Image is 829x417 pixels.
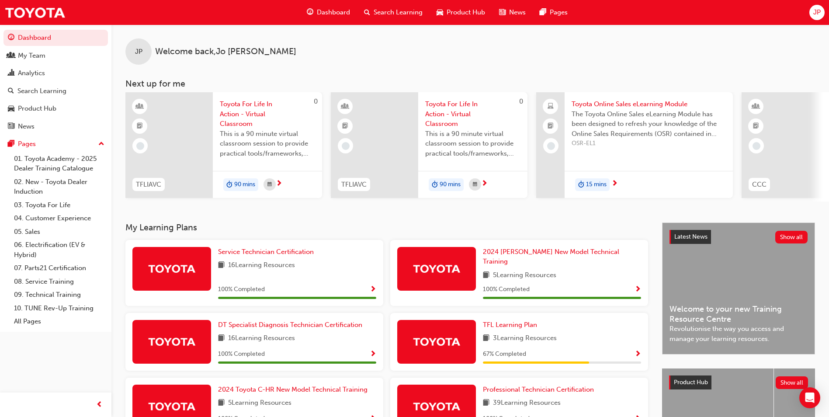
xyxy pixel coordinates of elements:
a: Product HubShow all [669,375,808,389]
span: people-icon [8,52,14,60]
button: Pages [3,136,108,152]
span: book-icon [218,260,225,271]
span: booktick-icon [548,121,554,132]
span: Service Technician Certification [218,248,314,256]
span: JP [135,47,142,57]
span: 67 % Completed [483,349,526,359]
a: car-iconProduct Hub [430,3,492,21]
button: Show Progress [370,349,376,360]
a: Toyota Online Sales eLearning ModuleThe Toyota Online Sales eLearning Module has been designed to... [536,92,733,198]
a: 01. Toyota Academy - 2025 Dealer Training Catalogue [10,152,108,175]
a: 04. Customer Experience [10,212,108,225]
span: Latest News [674,233,708,240]
span: Dashboard [317,7,350,17]
span: 2024 [PERSON_NAME] New Model Technical Training [483,248,619,266]
div: Analytics [18,68,45,78]
span: Pages [550,7,568,17]
img: Trak [413,261,461,276]
span: Show Progress [635,351,641,358]
span: guage-icon [8,34,14,42]
a: 03. Toyota For Life [10,198,108,212]
span: next-icon [276,180,282,188]
span: book-icon [483,333,489,344]
span: Professional Technician Certification [483,386,594,393]
span: 5 Learning Resources [228,398,291,409]
span: 3 Learning Resources [493,333,557,344]
div: My Team [18,51,45,61]
span: Show Progress [370,286,376,294]
span: DT Specialist Diagnosis Technician Certification [218,321,362,329]
span: duration-icon [226,179,232,191]
span: booktick-icon [137,121,143,132]
span: pages-icon [8,140,14,148]
img: Trak [4,3,66,22]
span: calendar-icon [473,179,477,190]
span: Show Progress [370,351,376,358]
span: learningResourceType_INSTRUCTOR_LED-icon [753,101,759,112]
span: 2024 Toyota C-HR New Model Technical Training [218,386,368,393]
a: News [3,118,108,135]
a: Professional Technician Certification [483,385,597,395]
span: learningResourceType_INSTRUCTOR_LED-icon [137,101,143,112]
span: duration-icon [432,179,438,191]
span: TFLIAVC [341,180,367,190]
span: booktick-icon [342,121,348,132]
span: next-icon [481,180,488,188]
span: 5 Learning Resources [493,270,556,281]
a: Product Hub [3,101,108,117]
a: 0TFLIAVCToyota For Life In Action - Virtual ClassroomThis is a 90 minute virtual classroom sessio... [125,92,322,198]
span: learningRecordVerb_NONE-icon [342,142,350,150]
span: Toyota For Life In Action - Virtual Classroom [220,99,315,129]
button: JP [809,5,825,20]
span: 100 % Completed [218,285,265,295]
span: JP [813,7,821,17]
span: 16 Learning Resources [228,260,295,271]
a: 02. New - Toyota Dealer Induction [10,175,108,198]
span: car-icon [8,105,14,113]
div: Product Hub [18,104,56,114]
span: up-icon [98,139,104,150]
span: prev-icon [96,400,103,410]
span: 100 % Completed [218,349,265,359]
a: Analytics [3,65,108,81]
a: Service Technician Certification [218,247,317,257]
span: car-icon [437,7,443,18]
a: Dashboard [3,30,108,46]
button: Show all [776,376,808,389]
span: laptop-icon [548,101,554,112]
div: News [18,122,35,132]
span: Toyota For Life In Action - Virtual Classroom [425,99,520,129]
span: booktick-icon [753,121,759,132]
span: learningResourceType_INSTRUCTOR_LED-icon [342,101,348,112]
a: My Team [3,48,108,64]
a: Latest NewsShow allWelcome to your new Training Resource CentreRevolutionise the way you access a... [662,222,815,354]
span: calendar-icon [267,179,272,190]
button: Show Progress [635,284,641,295]
a: TFL Learning Plan [483,320,541,330]
span: learningRecordVerb_NONE-icon [753,142,760,150]
div: Search Learning [17,86,66,96]
span: Product Hub [674,379,708,386]
span: chart-icon [8,69,14,77]
img: Trak [148,334,196,349]
span: Product Hub [447,7,485,17]
span: learningRecordVerb_NONE-icon [136,142,144,150]
a: pages-iconPages [533,3,575,21]
span: OSR-EL1 [572,139,726,149]
span: search-icon [8,87,14,95]
a: 2024 Toyota C-HR New Model Technical Training [218,385,371,395]
span: 16 Learning Resources [228,333,295,344]
a: news-iconNews [492,3,533,21]
span: Search Learning [374,7,423,17]
button: Show Progress [635,349,641,360]
a: Search Learning [3,83,108,99]
span: learningRecordVerb_NONE-icon [547,142,555,150]
span: Welcome back , Jo [PERSON_NAME] [155,47,296,57]
span: duration-icon [578,179,584,191]
button: Show all [775,231,808,243]
button: Show Progress [370,284,376,295]
a: 06. Electrification (EV & Hybrid) [10,238,108,261]
span: 0 [519,97,523,105]
h3: My Learning Plans [125,222,648,233]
